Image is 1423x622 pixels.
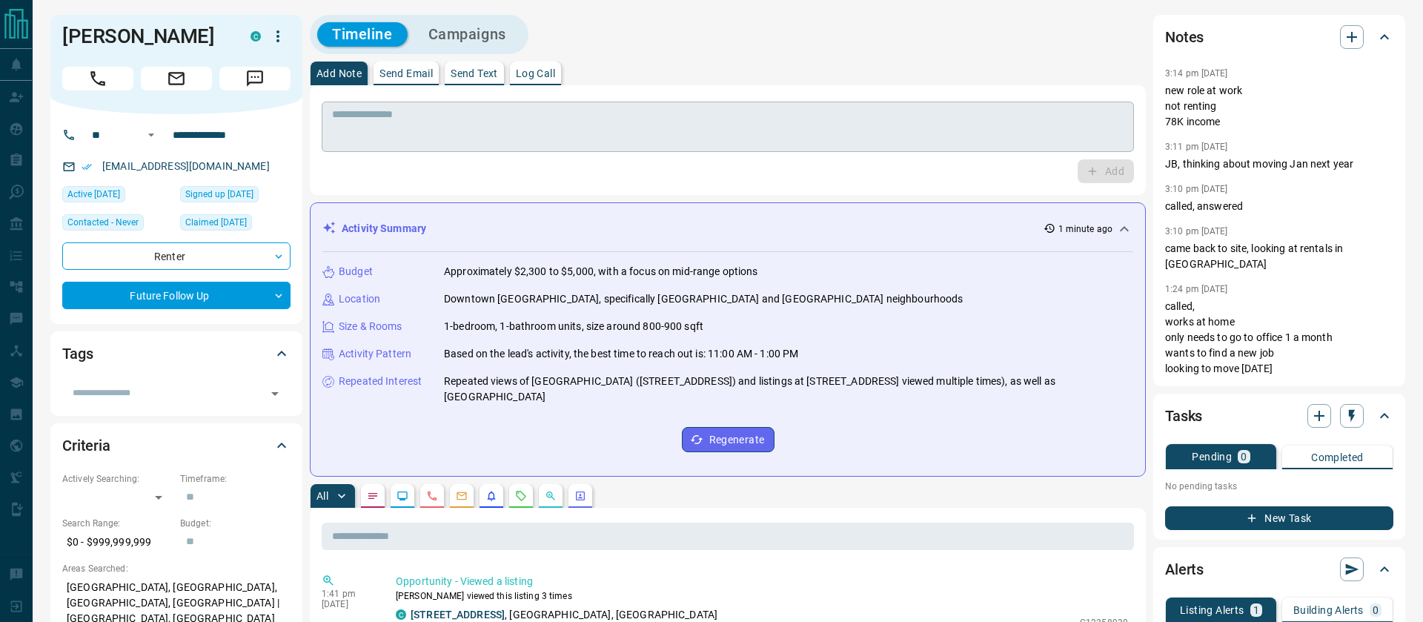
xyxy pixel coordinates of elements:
p: 1-bedroom, 1-bathroom units, size around 800-900 sqft [444,319,703,334]
span: Message [219,67,291,90]
div: Notes [1165,19,1393,55]
p: Search Range: [62,517,173,530]
p: Budget: [180,517,291,530]
button: Regenerate [682,427,774,452]
p: Building Alerts [1293,605,1364,615]
span: Claimed [DATE] [185,215,247,230]
div: Criteria [62,428,291,463]
p: No pending tasks [1165,475,1393,497]
button: Campaigns [414,22,521,47]
h2: Notes [1165,25,1204,49]
p: 0 [1373,605,1379,615]
p: Opportunity - Viewed a listing [396,574,1128,589]
div: Renter [62,242,291,270]
p: called, answered [1165,199,1393,214]
p: called, works at home only needs to go to office 1 a month wants to find a new job looking to mov... [1165,299,1393,377]
p: Repeated Interest [339,374,422,389]
p: Budget [339,264,373,279]
svg: Emails [456,490,468,502]
p: Send Text [451,68,498,79]
div: Tasks [1165,398,1393,434]
h2: Alerts [1165,558,1204,581]
p: Listing Alerts [1180,605,1244,615]
p: Add Note [316,68,362,79]
svg: Agent Actions [574,490,586,502]
p: Repeated views of [GEOGRAPHIC_DATA] ([STREET_ADDRESS]) and listings at [STREET_ADDRESS] viewed mu... [444,374,1133,405]
div: Future Follow Up [62,282,291,309]
p: new role at work not renting 78K income [1165,83,1393,130]
button: Open [142,126,160,144]
div: condos.ca [251,31,261,42]
div: Wed Nov 08 2023 [180,214,291,235]
p: Approximately $2,300 to $5,000, with a focus on mid-range options [444,264,758,279]
span: Active [DATE] [67,187,120,202]
p: Log Call [516,68,555,79]
p: 3:10 pm [DATE] [1165,226,1228,236]
p: Completed [1311,452,1364,463]
h1: [PERSON_NAME] [62,24,228,48]
p: All [316,491,328,501]
div: Alerts [1165,552,1393,587]
p: Location [339,291,380,307]
p: Size & Rooms [339,319,402,334]
p: 3:11 pm [DATE] [1165,142,1228,152]
div: condos.ca [396,609,406,620]
p: $0 - $999,999,999 [62,530,173,555]
span: Signed up [DATE] [185,187,253,202]
p: [PERSON_NAME] viewed this listing 3 times [396,589,1128,603]
svg: Email Verified [82,162,92,172]
svg: Notes [367,490,379,502]
div: Mon Sep 15 2025 [62,186,173,207]
svg: Listing Alerts [485,490,497,502]
p: 3:14 pm [DATE] [1165,68,1228,79]
svg: Requests [515,490,527,502]
div: Wed Nov 08 2023 [180,186,291,207]
div: Activity Summary1 minute ago [322,215,1133,242]
p: came back to site, looking at rentals in [GEOGRAPHIC_DATA] [1165,241,1393,272]
p: Activity Pattern [339,346,411,362]
button: Open [265,383,285,404]
svg: Lead Browsing Activity [397,490,408,502]
h2: Tags [62,342,93,365]
p: [DATE] [322,599,374,609]
svg: Calls [426,490,438,502]
h2: Tasks [1165,404,1202,428]
h2: Criteria [62,434,110,457]
span: Email [141,67,212,90]
span: Contacted - Never [67,215,139,230]
p: JB, thinking about moving Jan next year [1165,156,1393,172]
p: 1 [1253,605,1259,615]
div: Tags [62,336,291,371]
p: Send Email [379,68,433,79]
button: Timeline [317,22,408,47]
button: New Task [1165,506,1393,530]
p: Actively Searching: [62,472,173,486]
p: Areas Searched: [62,562,291,575]
a: [STREET_ADDRESS] [411,609,505,621]
p: Downtown [GEOGRAPHIC_DATA], specifically [GEOGRAPHIC_DATA] and [GEOGRAPHIC_DATA] neighbourhoods [444,291,963,307]
svg: Opportunities [545,490,557,502]
span: Call [62,67,133,90]
a: [EMAIL_ADDRESS][DOMAIN_NAME] [102,160,270,172]
p: Based on the lead's activity, the best time to reach out is: 11:00 AM - 1:00 PM [444,346,798,362]
p: 0 [1241,451,1247,462]
p: Pending [1192,451,1232,462]
p: 1 minute ago [1058,222,1112,236]
p: 1:41 pm [322,589,374,599]
p: Timeframe: [180,472,291,486]
p: 1:24 pm [DATE] [1165,284,1228,294]
p: Activity Summary [342,221,426,236]
p: 3:10 pm [DATE] [1165,184,1228,194]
